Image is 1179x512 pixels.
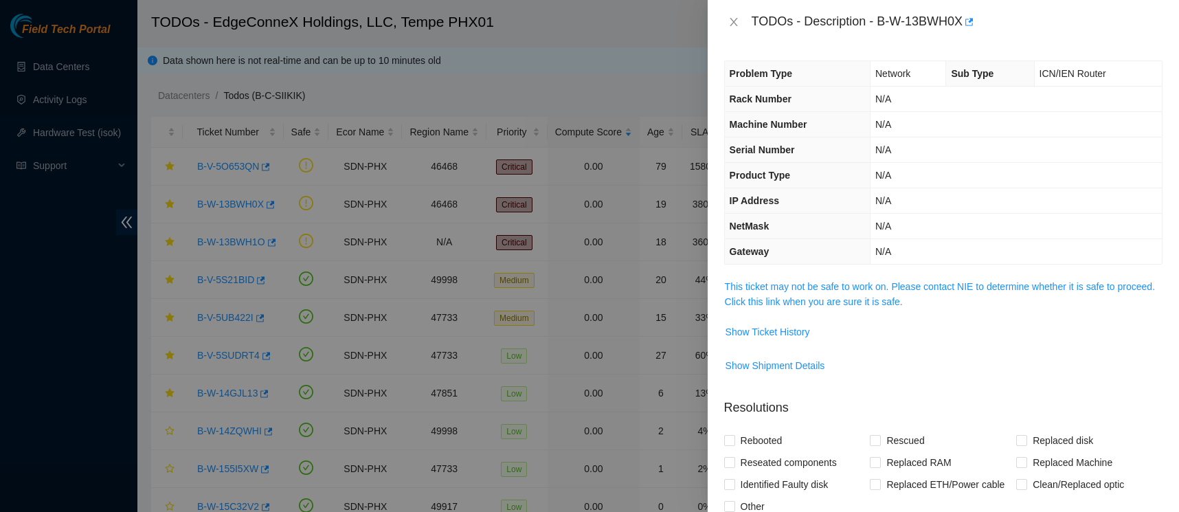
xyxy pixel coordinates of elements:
div: TODOs - Description - B-W-13BWH0X [752,11,1163,33]
span: ICN/IEN Router [1040,68,1106,79]
span: N/A [875,93,891,104]
span: Rack Number [730,93,791,104]
span: Show Shipment Details [726,358,825,373]
button: Show Shipment Details [725,355,826,377]
span: Replaced Machine [1027,452,1118,474]
span: N/A [875,246,891,257]
span: NetMask [730,221,770,232]
span: Product Type [730,170,790,181]
span: N/A [875,221,891,232]
span: Clean/Replaced optic [1027,474,1130,496]
span: Serial Number [730,144,795,155]
span: close [728,16,739,27]
p: Resolutions [724,388,1163,417]
span: Replaced disk [1027,430,1099,452]
span: N/A [875,144,891,155]
span: N/A [875,195,891,206]
span: Replaced RAM [881,452,956,474]
span: IP Address [730,195,779,206]
span: N/A [875,119,891,130]
button: Close [724,16,743,29]
span: N/A [875,170,891,181]
a: This ticket may not be safe to work on. Please contact NIE to determine whether it is safe to pro... [725,281,1155,307]
button: Show Ticket History [725,321,811,343]
span: Replaced ETH/Power cable [881,474,1010,496]
span: Rebooted [735,430,788,452]
span: Identified Faulty disk [735,474,834,496]
span: Sub Type [951,68,993,79]
span: Machine Number [730,119,807,130]
span: Reseated components [735,452,842,474]
span: Problem Type [730,68,793,79]
span: Gateway [730,246,770,257]
span: Network [875,68,910,79]
span: Show Ticket History [726,324,810,340]
span: Rescued [881,430,930,452]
